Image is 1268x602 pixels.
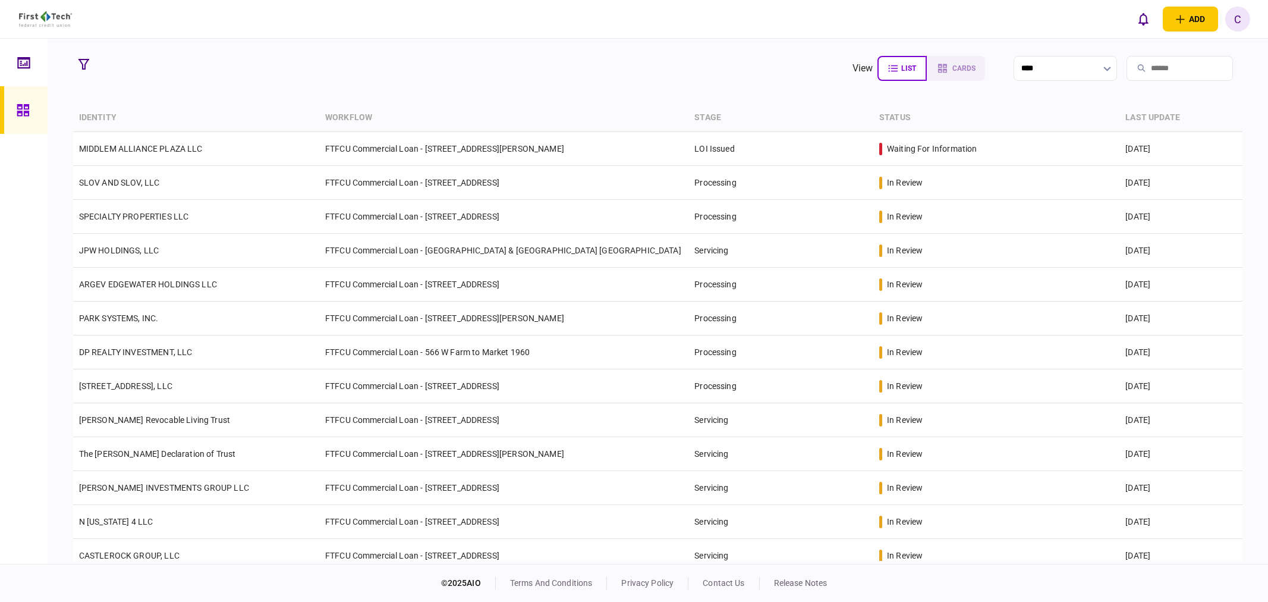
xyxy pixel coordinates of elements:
[441,577,496,590] div: © 2025 AIO
[1119,505,1242,539] td: [DATE]
[319,104,688,132] th: workflow
[887,177,923,189] div: in review
[688,166,873,200] td: Processing
[688,302,873,336] td: Processing
[887,482,923,494] div: in review
[688,505,873,539] td: Servicing
[901,64,916,73] span: list
[887,448,923,460] div: in review
[1119,234,1242,268] td: [DATE]
[1119,268,1242,302] td: [DATE]
[688,234,873,268] td: Servicing
[873,104,1119,132] th: status
[887,550,923,562] div: in review
[688,437,873,471] td: Servicing
[688,471,873,505] td: Servicing
[887,143,977,155] div: waiting for information
[510,578,593,588] a: terms and conditions
[1119,403,1242,437] td: [DATE]
[1119,437,1242,471] td: [DATE]
[887,346,923,358] div: in review
[1163,7,1218,32] button: open adding identity options
[79,415,230,425] a: [PERSON_NAME] Revocable Living Trust
[319,505,688,539] td: FTFCU Commercial Loan - [STREET_ADDRESS]
[319,403,688,437] td: FTFCU Commercial Loan - [STREET_ADDRESS]
[79,347,193,357] a: DP REALTY INVESTMENT, LLC
[319,268,688,302] td: FTFCU Commercial Loan - [STREET_ADDRESS]
[887,312,923,324] div: in review
[852,61,873,76] div: view
[79,313,159,323] a: PARK SYSTEMS, INC.
[952,64,976,73] span: cards
[1119,132,1242,166] td: [DATE]
[319,132,688,166] td: FTFCU Commercial Loan - [STREET_ADDRESS][PERSON_NAME]
[1119,200,1242,234] td: [DATE]
[688,104,873,132] th: stage
[621,578,674,588] a: privacy policy
[688,403,873,437] td: Servicing
[887,211,923,222] div: in review
[887,414,923,426] div: in review
[319,302,688,336] td: FTFCU Commercial Loan - [STREET_ADDRESS][PERSON_NAME]
[887,244,923,256] div: in review
[1119,471,1242,505] td: [DATE]
[688,132,873,166] td: LOI Issued
[887,380,923,392] div: in review
[79,483,249,493] a: [PERSON_NAME] INVESTMENTS GROUP LLC
[319,539,688,573] td: FTFCU Commercial Loan - [STREET_ADDRESS]
[774,578,827,588] a: release notes
[319,369,688,403] td: FTFCU Commercial Loan - [STREET_ADDRESS]
[319,166,688,200] td: FTFCU Commercial Loan - [STREET_ADDRESS]
[1225,7,1250,32] button: C
[887,278,923,290] div: in review
[688,268,873,302] td: Processing
[79,212,189,221] a: SPECIALTY PROPERTIES LLC
[688,369,873,403] td: Processing
[703,578,744,588] a: contact us
[79,178,160,187] a: SLOV AND SLOV, LLC
[79,551,180,560] a: CASTLEROCK GROUP, LLC
[1119,166,1242,200] td: [DATE]
[79,280,217,289] a: ARGEV EDGEWATER HOLDINGS LLC
[877,56,927,81] button: list
[319,200,688,234] td: FTFCU Commercial Loan - [STREET_ADDRESS]
[927,56,985,81] button: cards
[688,200,873,234] td: Processing
[319,234,688,268] td: FTFCU Commercial Loan - [GEOGRAPHIC_DATA] & [GEOGRAPHIC_DATA] [GEOGRAPHIC_DATA]
[73,104,319,132] th: identity
[79,449,236,459] a: The [PERSON_NAME] Declaration of Trust
[1131,7,1156,32] button: open notifications list
[79,246,159,255] a: JPW HOLDINGS, LLC
[319,437,688,471] td: FTFCU Commercial Loan - [STREET_ADDRESS][PERSON_NAME]
[79,517,153,526] a: N [US_STATE] 4 LLC
[1119,539,1242,573] td: [DATE]
[688,336,873,369] td: Processing
[79,381,172,391] a: [STREET_ADDRESS], LLC
[1119,369,1242,403] td: [DATE]
[887,516,923,528] div: in review
[79,144,203,153] a: MIDDLEM ALLIANCE PLAZA LLC
[319,471,688,505] td: FTFCU Commercial Loan - [STREET_ADDRESS]
[688,539,873,573] td: Servicing
[1119,104,1242,132] th: last update
[19,11,72,27] img: client company logo
[319,336,688,369] td: FTFCU Commercial Loan - 566 W Farm to Market 1960
[1119,336,1242,369] td: [DATE]
[1119,302,1242,336] td: [DATE]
